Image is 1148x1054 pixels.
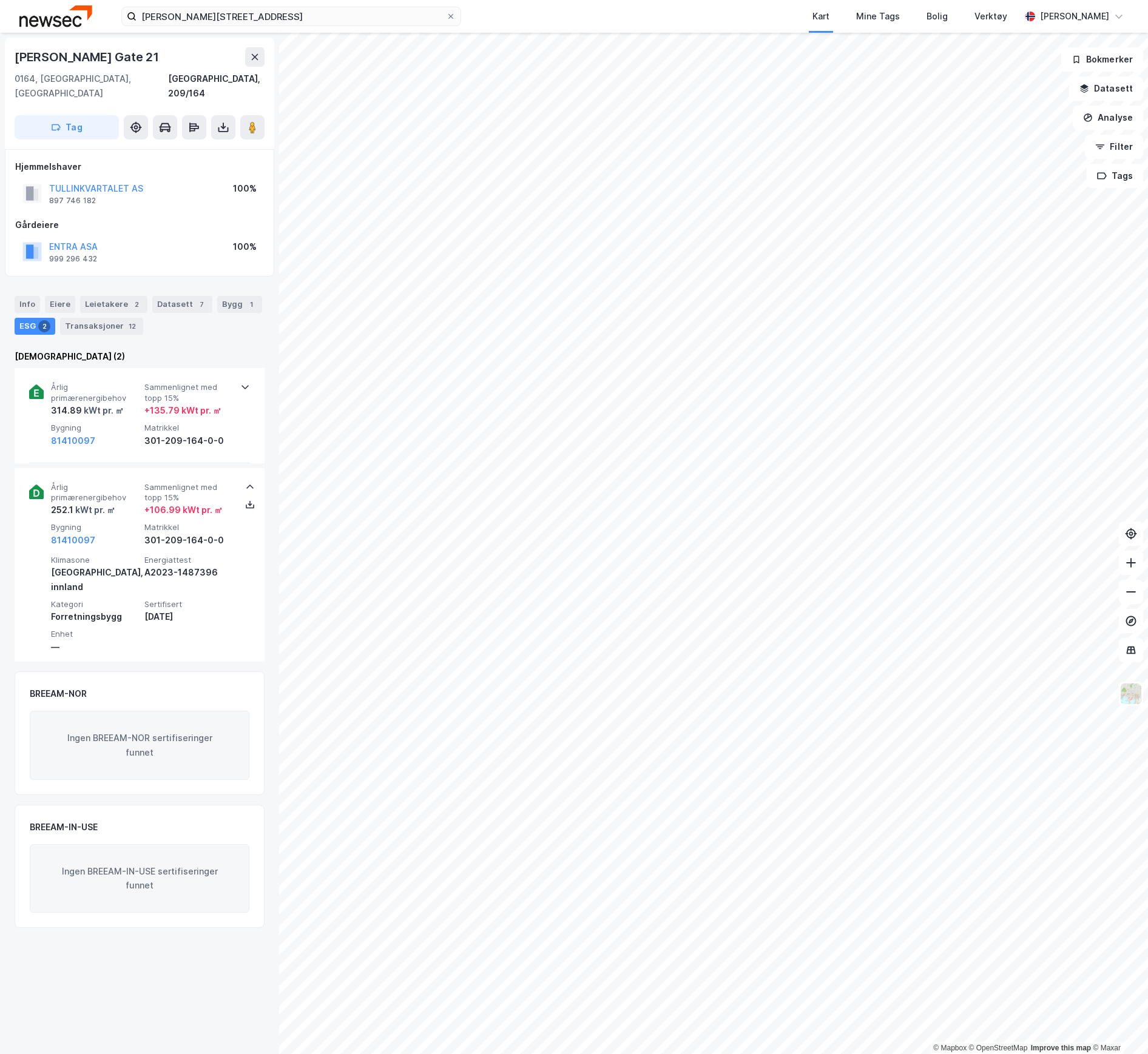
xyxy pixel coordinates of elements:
div: Info [15,296,40,313]
div: Kontrollprogram for chat [1087,996,1148,1054]
button: Analyse [1073,106,1143,130]
div: 897 746 182 [49,196,96,206]
div: kWt pr. ㎡ [73,503,115,517]
input: Søk på adresse, matrikkel, gårdeiere, leietakere eller personer [137,7,446,25]
div: 999 296 432 [49,254,97,264]
iframe: Chat Widget [1087,996,1148,1054]
div: 100% [233,240,257,254]
div: 7 [195,298,208,310]
div: 2 [130,298,143,310]
div: Kart [812,9,829,24]
div: [GEOGRAPHIC_DATA], 209/164 [168,72,265,101]
div: Gårdeiere [15,218,264,232]
span: Årlig primærenergibehov [51,382,140,403]
span: Enhet [51,629,140,639]
div: [GEOGRAPHIC_DATA], innland [51,565,140,594]
span: Sertifisert [144,599,233,609]
img: newsec-logo.f6e21ccffca1b3a03d2d.png [19,5,92,27]
span: Matrikkel [144,423,233,433]
button: Filter [1085,135,1143,159]
button: Tag [15,115,119,139]
span: Bygning [51,522,140,532]
div: Hjemmelshaver [15,159,264,174]
div: [DEMOGRAPHIC_DATA] (2) [15,349,265,364]
button: Tags [1087,164,1143,188]
span: Energiattest [144,555,233,565]
button: 81410097 [51,434,95,448]
div: Eiere [45,296,75,313]
div: Datasett [152,296,212,313]
div: 301-209-164-0-0 [144,533,233,548]
div: [PERSON_NAME] Gate 21 [15,47,161,67]
div: A2023-1487396 [144,565,233,580]
div: 301-209-164-0-0 [144,434,233,448]
div: [DATE] [144,609,233,624]
span: Matrikkel [144,522,233,532]
span: Sammenlignet med topp 15% [144,482,233,503]
div: BREEAM-IN-USE [30,820,98,834]
div: + 106.99 kWt pr. ㎡ [144,503,223,517]
div: — [51,640,140,654]
span: Årlig primærenergibehov [51,482,140,503]
span: Kategori [51,599,140,609]
div: Bygg [217,296,262,313]
div: Verktøy [974,9,1007,24]
button: Bokmerker [1061,47,1143,72]
div: Mine Tags [856,9,900,24]
div: + 135.79 kWt pr. ㎡ [144,403,221,418]
span: Bygning [51,423,140,433]
div: Ingen BREEAM-IN-USE sertifiseringer funnet [30,844,249,913]
div: Leietakere [80,296,147,313]
a: OpenStreetMap [969,1044,1028,1052]
div: 314.89 [51,403,124,418]
button: 81410097 [51,533,95,548]
span: Klimasone [51,555,140,565]
div: kWt pr. ㎡ [82,403,124,418]
a: Mapbox [933,1044,967,1052]
div: 100% [233,181,257,196]
div: Transaksjoner [60,318,143,335]
div: BREEAM-NOR [30,686,87,701]
div: 12 [126,320,138,332]
button: Datasett [1069,76,1143,101]
div: 1 [245,298,257,310]
img: Z [1119,682,1143,705]
div: 2 [38,320,50,332]
div: [PERSON_NAME] [1040,9,1109,24]
div: ESG [15,318,55,335]
div: Bolig [927,9,948,24]
div: 0164, [GEOGRAPHIC_DATA], [GEOGRAPHIC_DATA] [15,72,168,101]
div: 252.1 [51,503,115,517]
div: Ingen BREEAM-NOR sertifiseringer funnet [30,711,249,780]
span: Sammenlignet med topp 15% [144,382,233,403]
a: Improve this map [1031,1044,1091,1052]
div: Forretningsbygg [51,609,140,624]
